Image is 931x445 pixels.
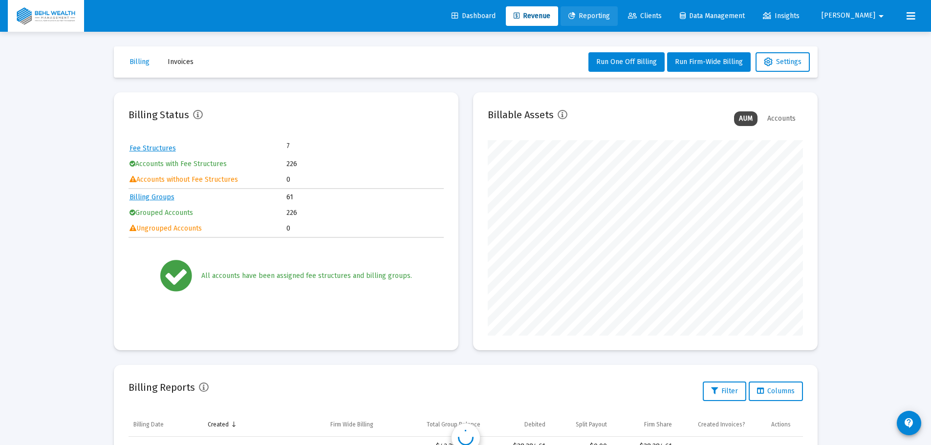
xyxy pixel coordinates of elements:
[330,421,373,428] div: Firm Wide Billing
[612,413,677,436] td: Column Firm Share
[628,12,662,20] span: Clients
[568,12,610,20] span: Reporting
[160,52,201,72] button: Invoices
[588,52,665,72] button: Run One Off Billing
[130,172,286,187] td: Accounts without Fee Structures
[550,413,612,436] td: Column Split Payout
[308,413,396,436] td: Column Firm Wide Billing
[514,12,550,20] span: Revenue
[133,421,164,428] div: Billing Date
[734,111,758,126] div: AUM
[286,190,443,205] td: 61
[286,157,443,171] td: 226
[129,107,189,123] h2: Billing Status
[130,58,150,66] span: Billing
[130,193,174,201] a: Billing Groups
[168,58,194,66] span: Invoices
[822,12,875,20] span: [PERSON_NAME]
[766,413,802,436] td: Column Actions
[396,413,485,436] td: Column Total Group Balance
[596,58,657,66] span: Run One Off Billing
[755,6,807,26] a: Insights
[201,271,412,281] div: All accounts have been assigned fee structures and billing groups.
[122,52,157,72] button: Billing
[130,157,286,171] td: Accounts with Fee Structures
[427,421,480,428] div: Total Group Balance
[764,58,801,66] span: Settings
[444,6,503,26] a: Dashboard
[208,421,229,428] div: Created
[561,6,618,26] a: Reporting
[506,6,558,26] a: Revenue
[485,413,550,436] td: Column Debited
[677,413,766,436] td: Column Created Invoices?
[703,381,746,401] button: Filter
[488,107,554,123] h2: Billable Assets
[452,12,496,20] span: Dashboard
[576,421,607,428] div: Split Payout
[129,413,203,436] td: Column Billing Date
[15,6,77,26] img: Dashboard
[756,52,810,72] button: Settings
[286,206,443,220] td: 226
[672,6,753,26] a: Data Management
[711,387,738,395] span: Filter
[524,421,545,428] div: Debited
[130,221,286,236] td: Ungrouped Accounts
[675,58,743,66] span: Run Firm-Wide Billing
[698,421,745,428] div: Created Invoices?
[762,111,801,126] div: Accounts
[203,413,308,436] td: Column Created
[810,6,899,25] button: [PERSON_NAME]
[749,381,803,401] button: Columns
[286,141,365,151] td: 7
[903,417,915,429] mat-icon: contact_support
[644,421,672,428] div: Firm Share
[763,12,800,20] span: Insights
[129,380,195,395] h2: Billing Reports
[667,52,751,72] button: Run Firm-Wide Billing
[130,206,286,220] td: Grouped Accounts
[620,6,670,26] a: Clients
[130,144,176,152] a: Fee Structures
[757,387,795,395] span: Columns
[680,12,745,20] span: Data Management
[286,172,443,187] td: 0
[875,6,887,26] mat-icon: arrow_drop_down
[286,221,443,236] td: 0
[771,421,791,428] div: Actions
